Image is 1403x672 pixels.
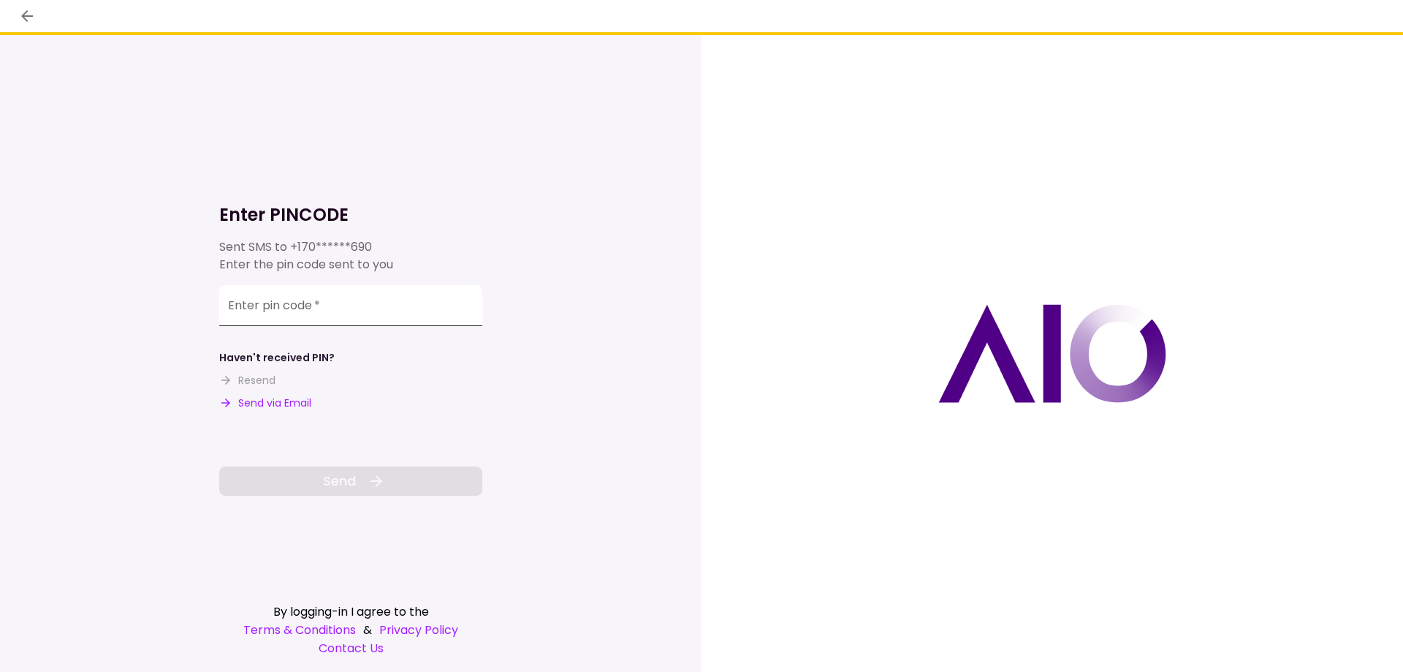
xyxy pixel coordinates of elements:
button: Resend [219,373,275,388]
div: Sent SMS to Enter the pin code sent to you [219,238,482,273]
span: Send [323,471,356,491]
button: back [15,4,39,29]
div: Haven't received PIN? [219,350,335,366]
a: Terms & Conditions [243,621,356,639]
a: Contact Us [219,639,482,657]
button: Send via Email [219,396,311,411]
button: Send [219,467,482,496]
div: & [219,621,482,639]
h1: Enter PINCODE [219,203,482,227]
div: By logging-in I agree to the [219,603,482,621]
img: AIO logo [938,304,1166,403]
a: Privacy Policy [379,621,458,639]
